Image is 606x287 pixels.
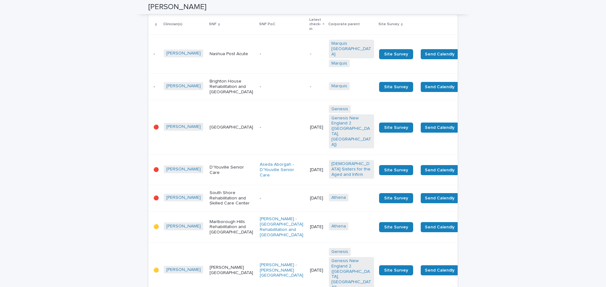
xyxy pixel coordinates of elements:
[209,21,217,28] p: SNF
[210,79,255,95] p: Brighton House Rehabilitation and [GEOGRAPHIC_DATA]
[425,195,454,201] span: Send Calendly
[260,51,305,57] p: -
[331,195,346,200] a: Athena
[425,51,454,57] span: Send Calendly
[310,125,324,130] p: [DATE]
[153,224,159,230] p: 🟡
[309,16,321,32] p: Latest check-in
[153,84,159,89] p: -
[310,167,324,173] p: [DATE]
[425,124,454,131] span: Send Calendly
[148,35,506,74] tr: -[PERSON_NAME] Nashua Post Acute--Marquis [GEOGRAPHIC_DATA] Marquis Site SurveySend CalendlySend ...
[421,49,459,59] button: Send Calendly
[166,167,201,172] a: [PERSON_NAME]
[148,155,506,185] tr: 🔴[PERSON_NAME] D'Youville Senior CareAseda Aborgah - D'Youville Senior Care [DATE][DEMOGRAPHIC_DA...
[384,196,408,200] span: Site Survey
[210,165,255,175] p: D'Youville Senior Care
[421,123,459,133] button: Send Calendly
[421,82,459,92] button: Send Calendly
[148,100,506,155] tr: 🔴[PERSON_NAME] [GEOGRAPHIC_DATA]-[DATE]Genesis Genesis New England 2 ([GEOGRAPHIC_DATA], [GEOGRAP...
[210,125,255,130] p: [GEOGRAPHIC_DATA]
[328,21,360,28] p: Corporate parent
[260,125,305,130] p: -
[148,211,506,243] tr: 🟡[PERSON_NAME] Marlborough Hills Rehabilitation and [GEOGRAPHIC_DATA][PERSON_NAME] - [GEOGRAPHIC_...
[166,124,201,129] a: [PERSON_NAME]
[331,83,347,89] a: Marquis
[421,265,459,275] button: Send Calendly
[260,84,305,89] p: -
[260,216,305,238] a: [PERSON_NAME] - [GEOGRAPHIC_DATA] Rehabilitation and [GEOGRAPHIC_DATA]
[210,190,255,206] p: South Shore Rehabilitation and Skilled Care Center
[210,51,255,57] p: Nashua Post Acute
[148,185,506,211] tr: 🔴[PERSON_NAME] South Shore Rehabilitation and Skilled Care Center-[DATE]Athena Site SurveySend Ca...
[384,168,408,172] span: Site Survey
[421,165,459,175] button: Send Calendly
[379,49,413,59] a: Site Survey
[379,193,413,203] a: Site Survey
[153,51,159,57] p: -
[384,85,408,89] span: Site Survey
[166,224,201,229] a: [PERSON_NAME]
[384,268,408,273] span: Site Survey
[260,196,305,201] p: -
[425,167,454,173] span: Send Calendly
[384,52,408,56] span: Site Survey
[421,193,459,203] button: Send Calendly
[379,222,413,232] a: Site Survey
[153,125,159,130] p: 🔴
[425,224,454,230] span: Send Calendly
[384,225,408,229] span: Site Survey
[310,268,324,273] p: [DATE]
[153,268,159,273] p: 🟡
[310,84,324,89] p: -
[378,21,399,28] p: Site Survey
[163,21,182,28] p: Clinician(s)
[331,249,348,255] a: Genesis
[331,116,371,147] a: Genesis New England 2 ([GEOGRAPHIC_DATA], [GEOGRAPHIC_DATA])
[166,83,201,89] a: [PERSON_NAME]
[260,162,305,178] a: Aseda Aborgah - D'Youville Senior Care
[153,167,159,173] p: 🔴
[425,267,454,273] span: Send Calendly
[331,161,371,177] a: [DEMOGRAPHIC_DATA] Sisters for the Aged and Infirm
[148,74,506,100] tr: -[PERSON_NAME] Brighton House Rehabilitation and [GEOGRAPHIC_DATA]--Marquis Site SurveySend Calen...
[379,265,413,275] a: Site Survey
[166,195,201,200] a: [PERSON_NAME]
[166,267,201,273] a: [PERSON_NAME]
[331,224,346,229] a: Athena
[331,106,348,112] a: Genesis
[384,125,408,130] span: Site Survey
[310,224,324,230] p: [DATE]
[331,61,347,66] a: Marquis
[310,51,324,57] p: -
[210,265,255,276] p: [PERSON_NAME][GEOGRAPHIC_DATA]
[379,123,413,133] a: Site Survey
[153,196,159,201] p: 🔴
[310,196,324,201] p: [DATE]
[210,219,255,235] p: Marlborough Hills Rehabilitation and [GEOGRAPHIC_DATA]
[331,41,371,57] a: Marquis [GEOGRAPHIC_DATA]
[425,84,454,90] span: Send Calendly
[166,51,201,56] a: [PERSON_NAME]
[148,3,206,12] h2: [PERSON_NAME]
[421,222,459,232] button: Send Calendly
[260,262,305,278] a: [PERSON_NAME] - [PERSON_NAME][GEOGRAPHIC_DATA]
[379,165,413,175] a: Site Survey
[379,82,413,92] a: Site Survey
[259,21,275,28] p: SNF PoC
